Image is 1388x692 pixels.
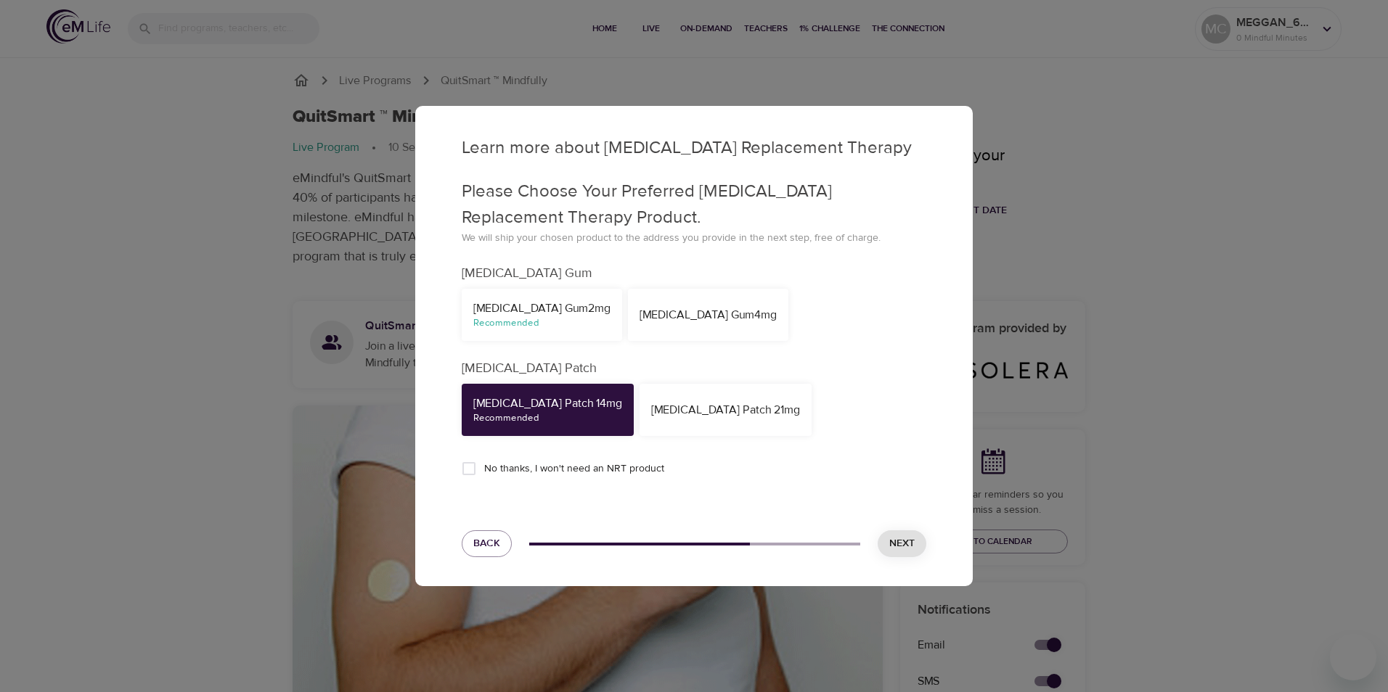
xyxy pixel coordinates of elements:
div: [MEDICAL_DATA] Patch 21mg [651,402,800,419]
p: Please Choose Your Preferred [MEDICAL_DATA] Replacement Therapy Product. [462,178,926,231]
div: [MEDICAL_DATA] Gum 2mg [473,300,611,317]
div: [MEDICAL_DATA] Gum 4mg [640,307,777,324]
p: [MEDICAL_DATA] Patch [462,358,926,378]
span: Back [473,535,500,553]
p: [MEDICAL_DATA] Gum [462,263,926,283]
div: Recommended [473,316,611,330]
div: [MEDICAL_DATA] Patch 14mg [473,395,622,412]
p: We will ship your chosen product to the address you provide in the next step, free of charge. [462,231,926,246]
span: No thanks, I won't need an NRT product [484,461,664,477]
button: Back [462,530,512,557]
p: Learn more about [MEDICAL_DATA] Replacement Therapy [462,135,926,161]
div: Recommended [473,411,622,425]
button: Next [878,530,926,557]
span: Next [889,535,915,553]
